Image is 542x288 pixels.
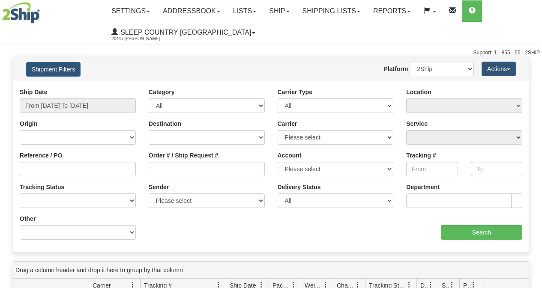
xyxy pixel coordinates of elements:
label: Origin [20,119,37,128]
a: Reports [367,0,417,22]
a: Settings [105,0,156,22]
label: Tracking Status [20,183,64,191]
button: Actions [482,62,516,76]
input: Search [441,225,523,240]
label: Carrier [278,119,297,128]
a: Sleep Country [GEOGRAPHIC_DATA] 2044 / [PERSON_NAME] [105,22,262,43]
iframe: chat widget [522,100,541,187]
label: Sender [149,183,169,191]
label: Reference / PO [20,151,63,160]
span: 2044 / [PERSON_NAME] [111,35,176,43]
label: Tracking # [406,151,436,160]
div: Support: 1 - 855 - 55 - 2SHIP [2,49,540,56]
label: Location [406,88,431,96]
a: Shipping lists [296,0,367,22]
div: grid grouping header [13,262,529,279]
label: Department [406,183,440,191]
button: Shipment Filters [26,62,81,77]
label: Category [149,88,175,96]
label: Platform [384,65,408,73]
input: From [406,162,458,176]
label: Account [278,151,302,160]
span: Sleep Country [GEOGRAPHIC_DATA] [118,29,251,36]
a: Lists [227,0,263,22]
label: Service [406,119,428,128]
a: Ship [263,0,296,22]
label: Carrier Type [278,88,312,96]
img: logo2044.jpg [2,2,40,24]
label: Destination [149,119,181,128]
label: Ship Date [20,88,48,96]
label: Other [20,214,36,223]
input: To [471,162,522,176]
a: Addressbook [156,0,227,22]
label: Order # / Ship Request # [149,151,219,160]
label: Delivery Status [278,183,321,191]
